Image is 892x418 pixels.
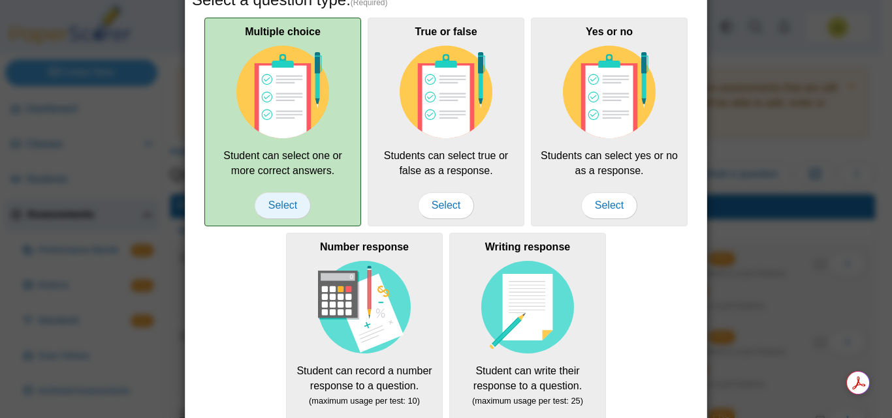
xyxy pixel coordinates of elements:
[485,241,570,252] b: Writing response
[563,46,656,138] img: item-type-multiple-choice.svg
[400,46,492,138] img: item-type-multiple-choice.svg
[204,18,361,226] div: Student can select one or more correct answers.
[320,241,409,252] b: Number response
[581,192,637,218] span: Select
[531,18,688,226] div: Students can select yes or no as a response.
[481,261,574,353] img: item-type-writing-response.svg
[472,396,583,406] small: (maximum usage per test: 25)
[309,396,420,406] small: (maximum usage per test: 10)
[415,26,477,37] b: True or false
[245,26,321,37] b: Multiple choice
[236,46,329,138] img: item-type-multiple-choice.svg
[318,261,411,353] img: item-type-number-response.svg
[586,26,633,37] b: Yes or no
[255,192,311,218] span: Select
[368,18,524,226] div: Students can select true or false as a response.
[418,192,474,218] span: Select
